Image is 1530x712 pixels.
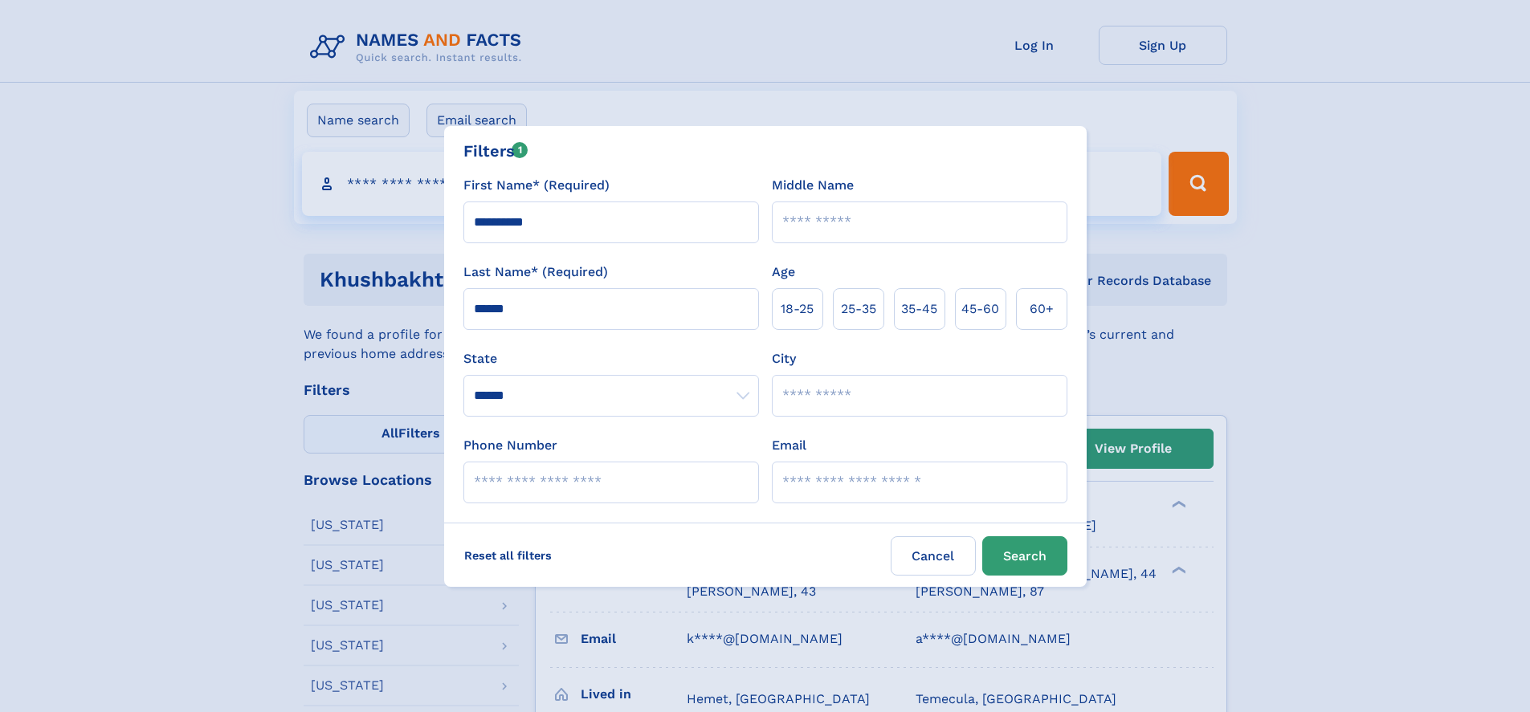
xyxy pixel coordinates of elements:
div: Filters [463,139,528,163]
label: Cancel [891,536,976,576]
span: 45‑60 [961,299,999,319]
span: 18‑25 [781,299,814,319]
label: First Name* (Required) [463,176,610,195]
label: Middle Name [772,176,854,195]
span: 60+ [1030,299,1054,319]
span: 35‑45 [901,299,937,319]
label: Email [772,436,806,455]
label: State [463,349,759,368]
button: Search [982,536,1067,576]
label: Reset all filters [454,536,562,575]
label: Last Name* (Required) [463,262,608,282]
label: Phone Number [463,436,557,455]
label: City [772,349,796,368]
label: Age [772,262,795,282]
span: 25‑35 [841,299,876,319]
